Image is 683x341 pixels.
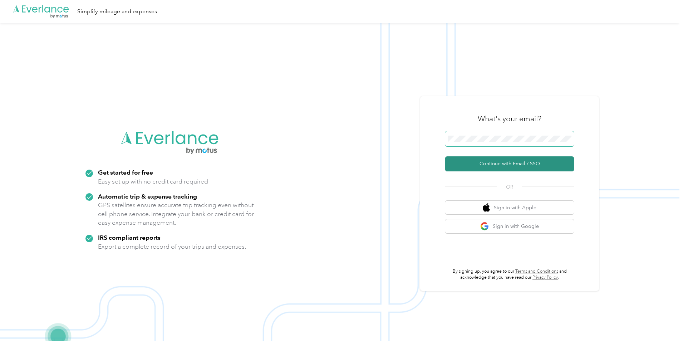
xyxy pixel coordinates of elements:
[515,269,558,274] a: Terms and Conditions
[77,7,157,16] div: Simplify mileage and expenses
[98,177,208,186] p: Easy set up with no credit card required
[98,234,161,241] strong: IRS compliant reports
[532,275,558,280] a: Privacy Policy
[98,201,254,227] p: GPS satellites ensure accurate trip tracking even without cell phone service. Integrate your bank...
[445,268,574,281] p: By signing up, you agree to our and acknowledge that you have read our .
[445,219,574,233] button: google logoSign in with Google
[98,169,153,176] strong: Get started for free
[478,114,541,124] h3: What's your email?
[98,242,246,251] p: Export a complete record of your trips and expenses.
[445,156,574,171] button: Continue with Email / SSO
[497,183,522,191] span: OR
[480,222,489,231] img: google logo
[445,201,574,215] button: apple logoSign in with Apple
[483,203,490,212] img: apple logo
[98,193,197,200] strong: Automatic trip & expense tracking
